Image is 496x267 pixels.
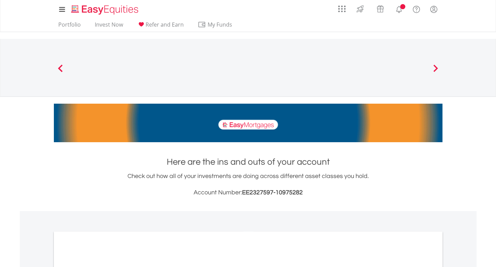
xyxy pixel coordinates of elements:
[54,104,442,142] img: EasyMortage Promotion Banner
[134,21,186,32] a: Refer and Earn
[92,21,126,32] a: Invest Now
[390,2,408,15] a: Notifications
[425,2,442,17] a: My Profile
[54,156,442,168] h1: Here are the ins and outs of your account
[69,2,141,15] a: Home page
[54,172,442,197] div: Check out how all of your investments are doing across different asset classes you hold.
[334,2,350,13] a: AppsGrid
[375,3,386,14] img: vouchers-v2.svg
[242,189,303,196] span: EE2327597-10975282
[146,21,184,28] span: Refer and Earn
[70,4,141,15] img: EasyEquities_Logo.png
[338,5,346,13] img: grid-menu-icon.svg
[54,188,442,197] h3: Account Number:
[56,21,84,32] a: Portfolio
[355,3,366,14] img: thrive-v2.svg
[370,2,390,14] a: Vouchers
[198,20,242,29] span: My Funds
[408,2,425,15] a: FAQ's and Support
